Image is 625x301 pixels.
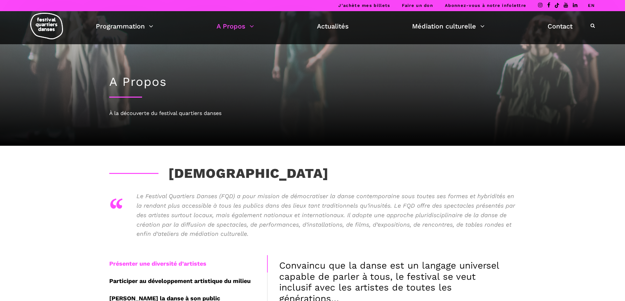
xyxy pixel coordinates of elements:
h1: A Propos [109,75,516,89]
a: Programmation [96,21,153,32]
div: Participer au développement artistique du milieu [109,273,267,290]
a: A Propos [217,21,254,32]
a: EN [588,3,595,8]
a: Actualités [317,21,349,32]
div: “ [109,188,123,228]
h3: [DEMOGRAPHIC_DATA] [109,165,329,182]
a: J’achète mes billets [338,3,390,8]
p: Le Festival Quartiers Danses (FQD) a pour mission de démocratiser la danse contemporaine sous tou... [136,192,516,239]
div: À la découverte du festival quartiers danses [109,109,516,118]
a: Faire un don [402,3,433,8]
a: Contact [548,21,573,32]
a: Médiation culturelle [412,21,485,32]
img: logo-fqd-med [30,13,63,39]
div: Présenter une diversité d’artistes [109,255,267,273]
a: Abonnez-vous à notre infolettre [445,3,526,8]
